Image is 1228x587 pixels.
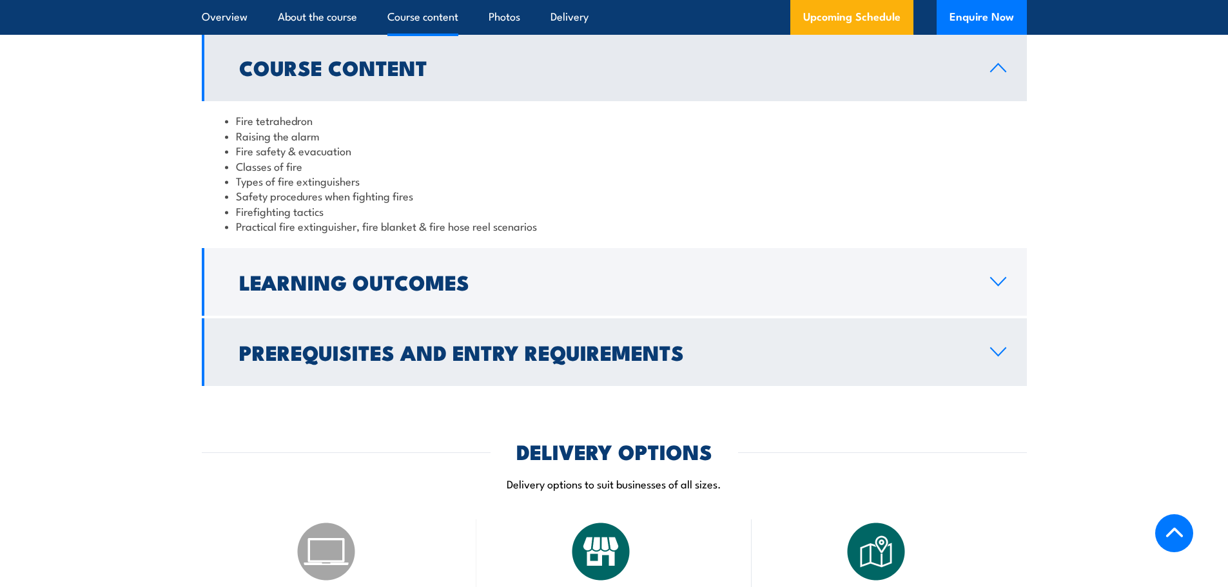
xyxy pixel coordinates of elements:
li: Fire safety & evacuation [225,143,1004,158]
a: Prerequisites and Entry Requirements [202,318,1027,386]
a: Learning Outcomes [202,248,1027,316]
li: Firefighting tactics [225,204,1004,218]
li: Raising the alarm [225,128,1004,143]
h2: DELIVERY OPTIONS [516,442,712,460]
a: Course Content [202,34,1027,101]
p: Delivery options to suit businesses of all sizes. [202,476,1027,491]
li: Classes of fire [225,159,1004,173]
li: Practical fire extinguisher, fire blanket & fire hose reel scenarios [225,218,1004,233]
h2: Learning Outcomes [239,273,970,291]
li: Safety procedures when fighting fires [225,188,1004,203]
h2: Prerequisites and Entry Requirements [239,343,970,361]
li: Types of fire extinguishers [225,173,1004,188]
li: Fire tetrahedron [225,113,1004,128]
h2: Course Content [239,58,970,76]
